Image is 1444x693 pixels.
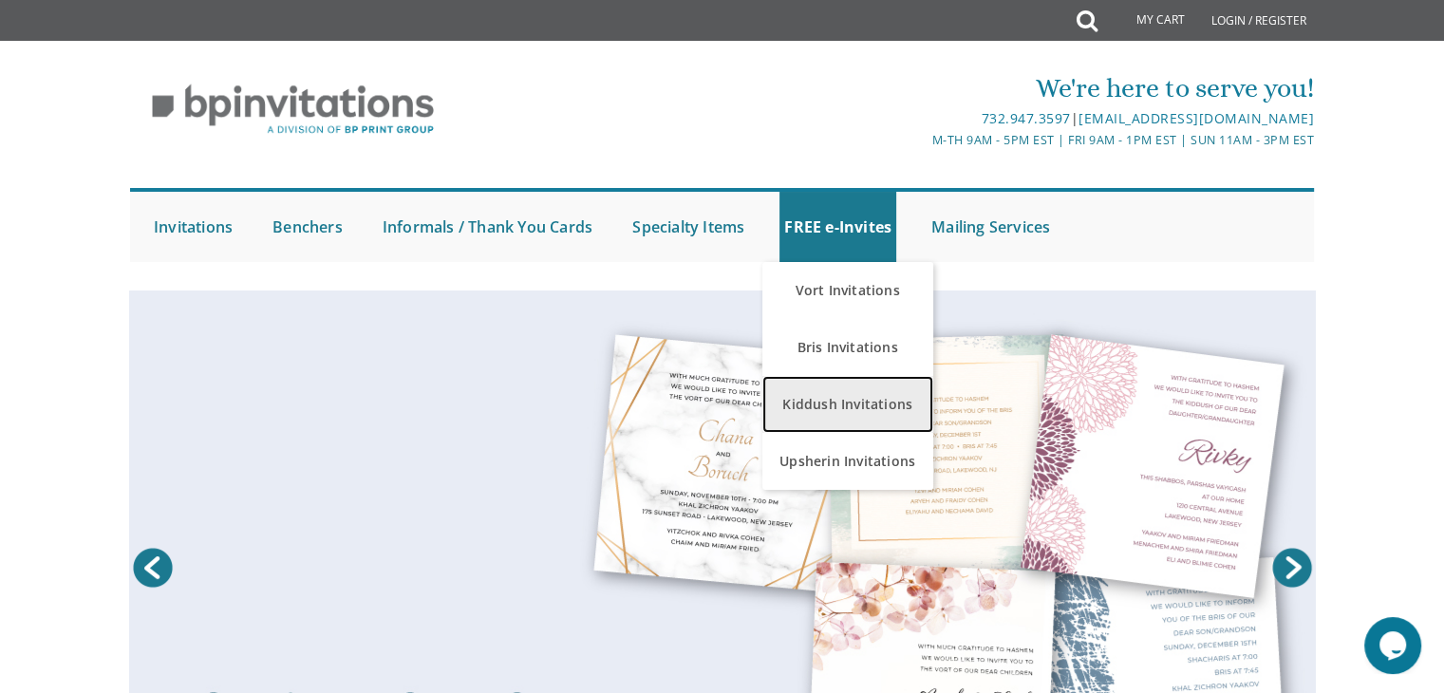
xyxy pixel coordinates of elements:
[1268,544,1316,591] a: Next
[762,376,933,433] a: Kiddush Invitations
[378,192,597,262] a: Informals / Thank You Cards
[762,262,933,319] a: Vort Invitations
[1078,109,1314,127] a: [EMAIL_ADDRESS][DOMAIN_NAME]
[981,109,1070,127] a: 732.947.3597
[526,107,1314,130] div: |
[1364,617,1425,674] iframe: chat widget
[779,192,896,262] a: FREE e-Invites
[526,130,1314,150] div: M-Th 9am - 5pm EST | Fri 9am - 1pm EST | Sun 11am - 3pm EST
[129,544,177,591] a: Prev
[762,319,933,376] a: Bris Invitations
[130,70,456,149] img: BP Invitation Loft
[268,192,347,262] a: Benchers
[1096,2,1198,40] a: My Cart
[628,192,749,262] a: Specialty Items
[526,69,1314,107] div: We're here to serve you!
[149,192,237,262] a: Invitations
[762,433,933,490] a: Upsherin Invitations
[927,192,1055,262] a: Mailing Services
